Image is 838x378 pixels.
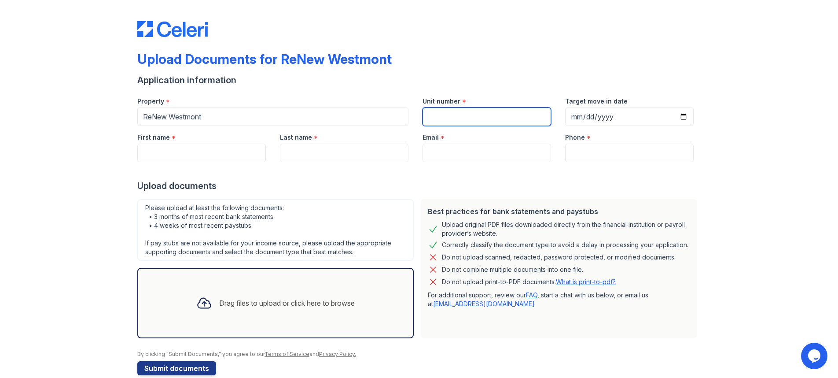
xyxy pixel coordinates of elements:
label: Target move in date [565,97,628,106]
iframe: chat widget [801,343,829,369]
label: Property [137,97,164,106]
a: Privacy Policy. [319,351,356,357]
div: Best practices for bank statements and paystubs [428,206,690,217]
label: Phone [565,133,585,142]
div: Upload documents [137,180,701,192]
img: CE_Logo_Blue-a8612792a0a2168367f1c8372b55b34899dd931a85d93a1a3d3e32e68fde9ad4.png [137,21,208,37]
a: Terms of Service [265,351,309,357]
button: Submit documents [137,361,216,375]
div: Correctly classify the document type to avoid a delay in processing your application. [442,240,688,250]
label: First name [137,133,170,142]
a: FAQ [526,291,537,299]
label: Email [423,133,439,142]
div: Do not upload scanned, redacted, password protected, or modified documents. [442,252,676,263]
a: What is print-to-pdf? [556,278,616,285]
div: Upload Documents for ReNew Westmont [137,51,392,67]
p: For additional support, review our , start a chat with us below, or email us at [428,291,690,308]
p: Do not upload print-to-PDF documents. [442,278,616,286]
div: Do not combine multiple documents into one file. [442,264,583,275]
div: Drag files to upload or click here to browse [219,298,355,308]
a: [EMAIL_ADDRESS][DOMAIN_NAME] [433,300,535,308]
div: By clicking "Submit Documents," you agree to our and [137,351,701,358]
label: Last name [280,133,312,142]
div: Upload original PDF files downloaded directly from the financial institution or payroll provider’... [442,220,690,238]
div: Please upload at least the following documents: • 3 months of most recent bank statements • 4 wee... [137,199,414,261]
div: Application information [137,74,701,86]
label: Unit number [423,97,460,106]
